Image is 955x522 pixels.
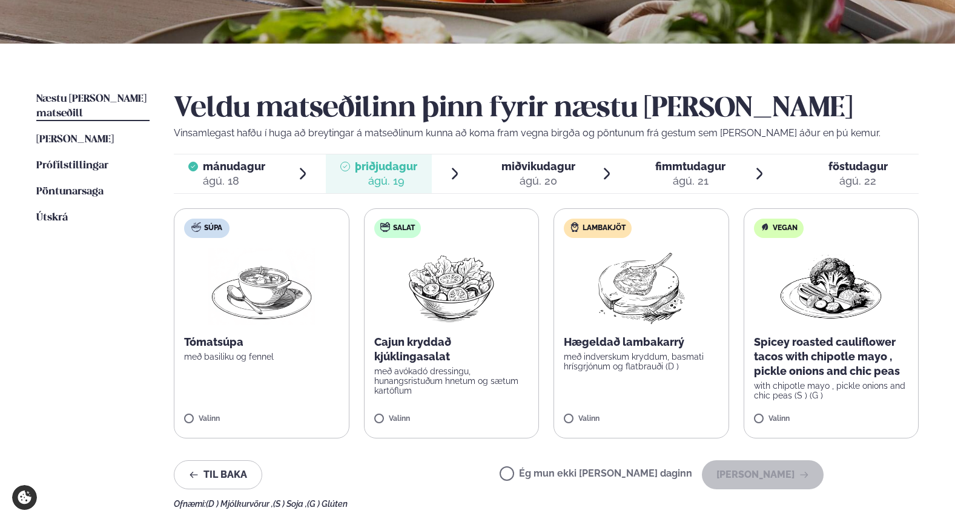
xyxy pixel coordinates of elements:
span: fimmtudagur [655,160,725,173]
div: ágú. 19 [355,174,417,188]
span: Salat [393,223,415,233]
p: Vinsamlegast hafðu í huga að breytingar á matseðlinum kunna að koma fram vegna birgða og pöntunum... [174,126,919,140]
p: með avókadó dressingu, hunangsristuðum hnetum og sætum kartöflum [374,366,529,395]
div: ágú. 18 [203,174,265,188]
span: Prófílstillingar [36,160,108,171]
div: ágú. 22 [828,174,888,188]
img: salad.svg [380,222,390,232]
span: Vegan [773,223,798,233]
span: þriðjudagur [355,160,417,173]
span: mánudagur [203,160,265,173]
h2: Veldu matseðilinn þinn fyrir næstu [PERSON_NAME] [174,92,919,126]
a: Cookie settings [12,485,37,510]
span: miðvikudagur [501,160,575,173]
a: Útskrá [36,211,68,225]
p: með indverskum kryddum, basmati hrísgrjónum og flatbrauði (D ) [564,352,719,371]
span: (D ) Mjólkurvörur , [206,499,273,509]
span: Næstu [PERSON_NAME] matseðill [36,94,147,119]
button: Til baka [174,460,262,489]
p: Spicey roasted cauliflower tacos with chipotle mayo , pickle onions and chic peas [754,335,909,378]
span: Pöntunarsaga [36,187,104,197]
div: Ofnæmi: [174,499,919,509]
p: með basiliku og fennel [184,352,339,362]
img: Salad.png [398,248,505,325]
span: (S ) Soja , [273,499,307,509]
span: föstudagur [828,160,888,173]
p: Tómatsúpa [184,335,339,349]
img: soup.svg [191,222,201,232]
img: Vegan.png [778,248,884,325]
a: Pöntunarsaga [36,185,104,199]
span: Súpa [204,223,222,233]
span: [PERSON_NAME] [36,134,114,145]
span: Lambakjöt [583,223,626,233]
img: Lamb-Meat.png [587,248,695,325]
img: Soup.png [208,248,315,325]
button: [PERSON_NAME] [702,460,824,489]
p: Cajun kryddað kjúklingasalat [374,335,529,364]
img: Vegan.svg [760,222,770,232]
img: Lamb.svg [570,222,580,232]
a: Prófílstillingar [36,159,108,173]
div: ágú. 21 [655,174,725,188]
p: Hægeldað lambakarrý [564,335,719,349]
span: Útskrá [36,213,68,223]
span: (G ) Glúten [307,499,348,509]
a: [PERSON_NAME] [36,133,114,147]
a: Næstu [PERSON_NAME] matseðill [36,92,150,121]
p: with chipotle mayo , pickle onions and chic peas (S ) (G ) [754,381,909,400]
div: ágú. 20 [501,174,575,188]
